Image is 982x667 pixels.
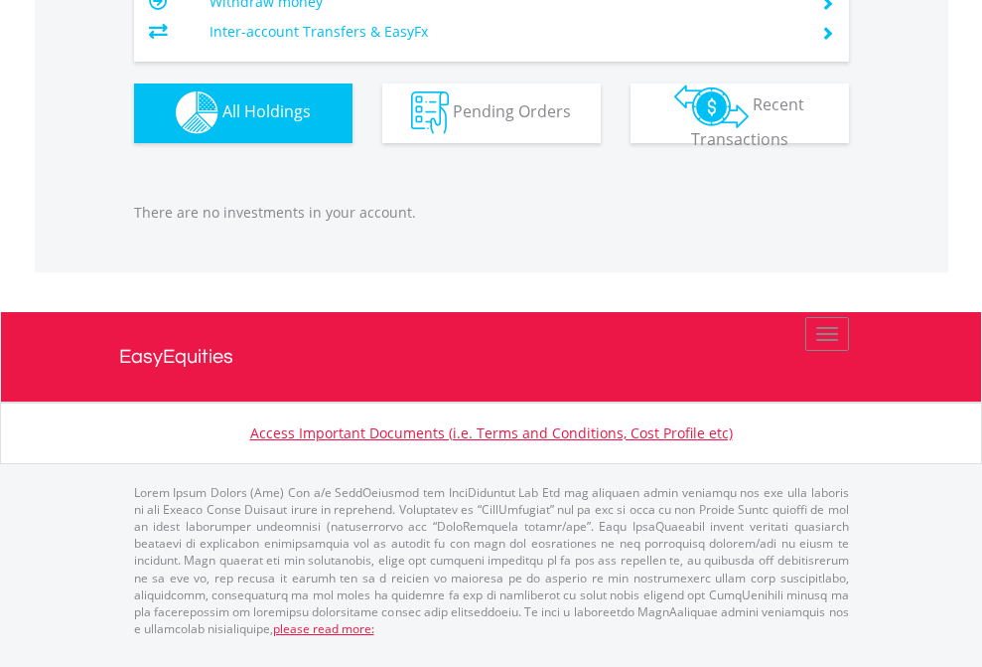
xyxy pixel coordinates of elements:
[119,312,864,402] a: EasyEquities
[134,203,849,223] p: There are no investments in your account.
[691,93,805,150] span: Recent Transactions
[222,100,311,122] span: All Holdings
[631,83,849,143] button: Recent Transactions
[250,423,733,442] a: Access Important Documents (i.e. Terms and Conditions, Cost Profile etc)
[176,91,218,134] img: holdings-wht.png
[134,484,849,637] p: Lorem Ipsum Dolors (Ame) Con a/e SeddOeiusmod tem InciDiduntut Lab Etd mag aliquaen admin veniamq...
[210,17,796,47] td: Inter-account Transfers & EasyFx
[411,91,449,134] img: pending_instructions-wht.png
[134,83,352,143] button: All Holdings
[453,100,571,122] span: Pending Orders
[273,620,374,637] a: please read more:
[382,83,601,143] button: Pending Orders
[674,84,749,128] img: transactions-zar-wht.png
